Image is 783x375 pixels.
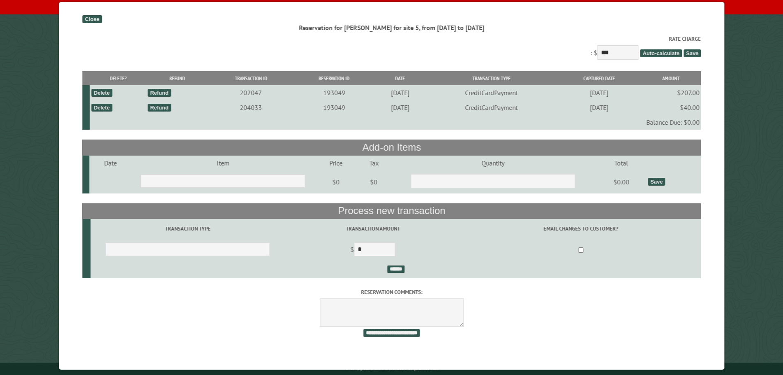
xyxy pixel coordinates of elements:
[91,89,112,97] div: Delete
[462,225,700,233] label: Email changes to customer?
[208,71,293,86] th: Transaction ID
[684,49,701,57] span: Save
[148,104,171,112] div: Refund
[375,100,425,115] td: [DATE]
[314,170,357,193] td: $0
[557,71,640,86] th: Captured Date
[640,85,701,100] td: $207.00
[640,71,701,86] th: Amount
[92,225,283,233] label: Transaction Type
[90,115,701,130] td: Balance Due: $0.00
[293,100,375,115] td: 193049
[90,71,146,86] th: Delete?
[131,156,314,170] td: Item
[208,85,293,100] td: 202047
[596,156,646,170] td: Total
[640,100,701,115] td: $40.00
[557,100,640,115] td: [DATE]
[148,89,171,97] div: Refund
[648,178,665,186] div: Save
[390,156,596,170] td: Quantity
[345,366,438,371] small: © Campground Commander LLC. All rights reserved.
[425,71,557,86] th: Transaction Type
[425,85,557,100] td: CreditCardPayment
[82,15,102,23] div: Close
[375,71,425,86] th: Date
[357,170,390,193] td: $0
[596,170,646,193] td: $0.00
[146,71,208,86] th: Refund
[286,225,460,233] label: Transaction Amount
[425,100,557,115] td: CreditCardPayment
[314,156,357,170] td: Price
[91,104,112,112] div: Delete
[82,35,701,62] div: : $
[293,71,375,86] th: Reservation ID
[82,288,701,296] label: Reservation comments:
[357,156,390,170] td: Tax
[82,140,701,155] th: Add-on Items
[284,239,461,262] td: $
[375,85,425,100] td: [DATE]
[82,35,701,43] label: Rate Charge
[89,156,131,170] td: Date
[208,100,293,115] td: 204033
[82,203,701,219] th: Process new transaction
[293,85,375,100] td: 193049
[640,49,682,57] span: Auto-calculate
[557,85,640,100] td: [DATE]
[82,23,701,32] div: Reservation for [PERSON_NAME] for site 5, from [DATE] to [DATE]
